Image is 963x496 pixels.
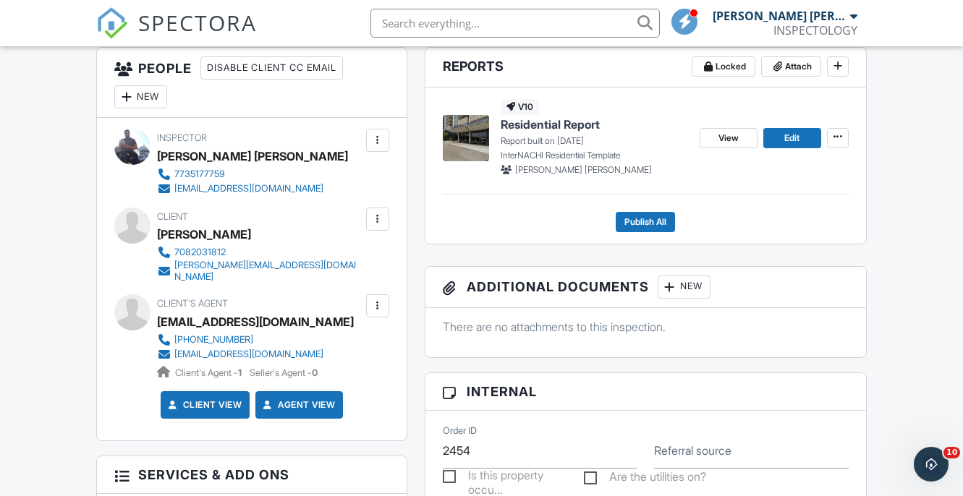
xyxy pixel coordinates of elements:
span: Inspector [157,132,207,143]
div: [EMAIL_ADDRESS][DOMAIN_NAME] [174,183,323,194]
img: The Best Home Inspection Software - Spectora [96,7,128,39]
label: Order ID [443,424,477,437]
h3: Additional Documents [425,267,866,308]
a: Client View [166,398,242,412]
label: Is this property occupied? [443,469,567,487]
label: Referral source [654,442,731,458]
iframe: Intercom live chat [914,447,949,482]
a: 7735177759 [157,167,336,181]
div: New [658,275,710,299]
div: [PERSON_NAME][EMAIL_ADDRESS][DOMAIN_NAME] [174,260,362,283]
h3: Internal [425,373,866,411]
a: [PHONE_NUMBER] [157,333,342,347]
input: Search everything... [370,9,660,38]
div: New [114,85,167,108]
span: Client's Agent [157,298,228,309]
a: [EMAIL_ADDRESS][DOMAIN_NAME] [157,181,336,196]
div: 7082031812 [174,247,226,258]
div: [PERSON_NAME] [PERSON_NAME] [713,9,847,23]
div: [PHONE_NUMBER] [174,334,253,346]
a: 7082031812 [157,245,362,260]
a: Agent View [260,398,335,412]
span: Client's Agent - [175,367,244,378]
div: [PERSON_NAME] [157,223,251,245]
a: [PERSON_NAME][EMAIL_ADDRESS][DOMAIN_NAME] [157,260,362,283]
div: INSPECTOLOGY [773,23,857,38]
a: [EMAIL_ADDRESS][DOMAIN_NAME] [157,311,354,333]
strong: 1 [238,367,242,378]
strong: 0 [312,367,318,378]
label: Are the utilities on? [584,470,706,488]
span: Client [157,211,188,222]
h3: People [97,48,407,118]
p: There are no attachments to this inspection. [443,319,849,335]
a: [EMAIL_ADDRESS][DOMAIN_NAME] [157,347,342,362]
a: SPECTORA [96,20,257,50]
div: [PERSON_NAME] [PERSON_NAME] [157,145,348,167]
span: SPECTORA [138,7,257,38]
div: [EMAIL_ADDRESS][DOMAIN_NAME] [174,349,323,360]
div: Disable Client CC Email [200,56,343,80]
div: 7735177759 [174,168,225,180]
h3: Services & Add ons [97,456,407,494]
span: Seller's Agent - [250,367,318,378]
span: 10 [943,447,960,458]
